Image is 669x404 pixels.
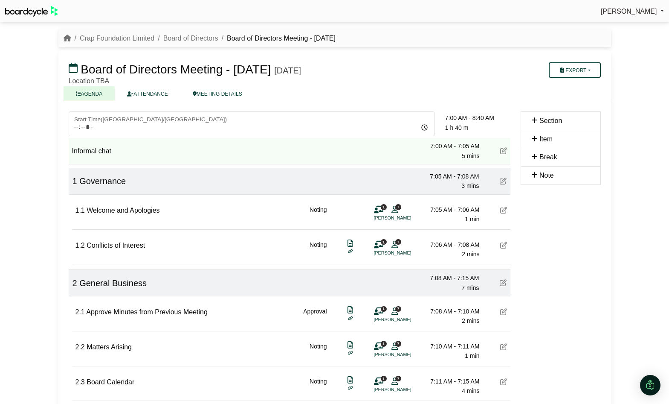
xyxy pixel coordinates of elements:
span: 7 [395,204,401,210]
span: 1 [381,306,387,312]
span: 1 [381,376,387,381]
li: Board of Directors Meeting - [DATE] [218,33,336,44]
div: 7:11 AM - 7:15 AM [420,377,480,386]
li: [PERSON_NAME] [374,249,438,257]
span: 2 mins [462,317,479,324]
span: General Business [79,278,147,288]
li: [PERSON_NAME] [374,386,438,393]
div: Noting [310,342,327,361]
div: Noting [310,240,327,259]
div: Noting [310,377,327,396]
span: Conflicts of Interest [87,242,145,249]
span: 1 min [465,216,479,222]
span: Section [539,117,562,124]
span: 1 [381,204,387,210]
img: BoardcycleBlackGreen-aaafeed430059cb809a45853b8cf6d952af9d84e6e89e1f1685b34bfd5cb7d64.svg [5,6,58,17]
div: 7:06 AM - 7:08 AM [420,240,480,249]
span: Location TBA [69,77,110,85]
span: 7 [395,341,401,346]
li: [PERSON_NAME] [374,214,438,222]
span: Informal chat [72,147,111,155]
span: 7 [395,306,401,312]
span: 7 mins [461,284,479,291]
span: Item [539,135,553,143]
span: Board Calendar [87,378,134,386]
div: Noting [310,205,327,224]
span: 2.3 [75,378,85,386]
div: 7:00 AM - 7:05 AM [420,141,480,151]
span: [PERSON_NAME] [601,8,657,15]
span: 2.2 [75,343,85,351]
span: 1 min [465,352,479,359]
nav: breadcrumb [64,33,336,44]
div: Approval [303,307,327,326]
span: 5 mins [462,152,479,159]
span: 1.1 [75,207,85,214]
li: [PERSON_NAME] [374,351,438,358]
div: 7:08 AM - 7:15 AM [420,273,479,283]
span: Governance [79,176,126,186]
span: 1 h 40 m [445,124,468,131]
a: Crap Foundation Limited [80,35,154,42]
div: 7:05 AM - 7:08 AM [420,172,479,181]
span: Note [539,172,554,179]
span: 2 [72,278,77,288]
span: 1 [72,176,77,186]
span: 2 mins [462,251,479,258]
div: [DATE] [274,65,301,76]
div: 7:05 AM - 7:06 AM [420,205,480,214]
span: 4 mins [462,387,479,394]
span: 1 [381,341,387,346]
span: Board of Directors Meeting - [DATE] [81,63,271,76]
li: [PERSON_NAME] [374,316,438,323]
span: 7 [395,239,401,245]
span: Welcome and Apologies [87,207,159,214]
span: Approve Minutes from Previous Meeting [86,308,208,316]
a: Board of Directors [163,35,218,42]
span: Break [539,153,557,161]
span: 7 [395,376,401,381]
a: ATTENDANCE [115,86,180,101]
div: Open Intercom Messenger [640,375,660,395]
a: AGENDA [64,86,115,101]
span: 3 mins [461,182,479,189]
div: 7:08 AM - 7:10 AM [420,307,480,316]
span: 2.1 [75,308,85,316]
button: Export [549,62,600,78]
span: 1.2 [75,242,85,249]
span: 1 [381,239,387,245]
span: Matters Arising [87,343,132,351]
a: [PERSON_NAME] [601,6,664,17]
div: 7:00 AM - 8:40 AM [445,113,510,123]
div: 7:10 AM - 7:11 AM [420,342,480,351]
a: MEETING DETAILS [180,86,255,101]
